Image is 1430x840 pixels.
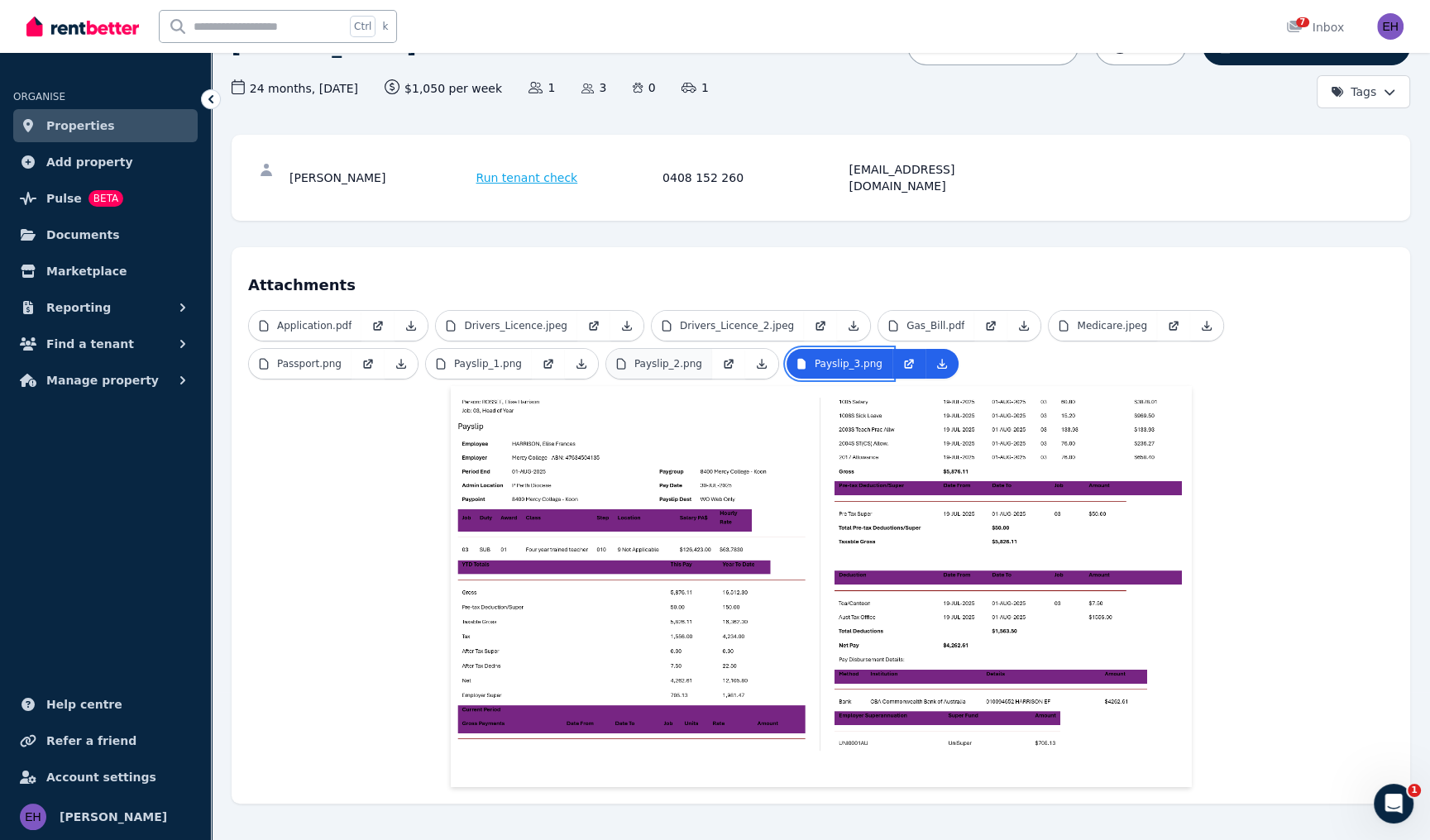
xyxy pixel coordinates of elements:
[436,311,577,341] a: Drivers_Licence.jpeg
[1408,784,1421,797] span: 1
[249,311,361,341] a: Application.pdf
[350,16,375,37] span: Ctrl
[395,311,428,341] a: Download Attachment
[974,311,1007,341] a: Open in new Tab
[878,311,974,341] a: Gas_Bill.pdf
[46,116,115,136] span: Properties
[13,218,198,251] a: Documents
[46,731,136,751] span: Refer a friend
[787,349,892,379] a: Payslip_3.png
[925,349,959,379] a: Download Attachment
[1374,784,1413,823] iframe: Intercom live chat
[46,334,134,354] span: Find a tenant
[46,298,111,317] span: Reporting
[1077,319,1146,332] p: Medicare.jpeg
[606,349,712,379] a: Payslip_2.png
[382,20,388,33] span: k
[88,190,123,207] span: BETA
[13,146,198,179] a: Add property
[577,311,610,341] a: Open in new Tab
[46,694,122,714] span: Help centre
[745,349,778,379] a: Download Attachment
[13,688,198,721] a: Help centre
[248,264,1394,297] h4: Attachments
[249,349,352,379] a: Passport.png
[13,291,198,324] button: Reporting
[232,79,358,97] span: 24 months , [DATE]
[13,255,198,288] a: Marketplace
[652,311,804,341] a: Drivers_Licence_2.jpeg
[13,91,65,103] span: ORGANISE
[13,327,198,360] button: Find a tenant
[1317,75,1410,108] button: Tags
[532,349,565,379] a: Open in new Tab
[26,14,139,39] img: RentBetter
[385,79,502,97] span: $1,050 per week
[277,357,342,370] p: Passport.png
[1286,19,1344,36] div: Inbox
[46,225,120,245] span: Documents
[46,152,133,172] span: Add property
[815,357,882,370] p: Payslip_3.png
[13,724,198,757] a: Refer a friend
[46,370,159,390] span: Manage property
[837,311,870,341] a: Download Attachment
[1049,311,1156,341] a: Medicare.jpeg
[849,161,1031,194] div: [EMAIL_ADDRESS][DOMAIN_NAME]
[457,393,1185,751] img: Payslip_3.png
[1377,13,1404,40] img: Edy Hartono
[610,311,643,341] a: Download Attachment
[892,349,925,379] a: Open in new Tab
[454,357,522,370] p: Payslip_1.png
[682,79,708,96] span: 1
[680,319,794,332] p: Drivers_Licence_2.jpeg
[13,761,198,794] a: Account settings
[476,169,578,186] span: Run tenant check
[464,319,567,332] p: Drivers_Licence.jpeg
[906,319,964,332] p: Gas_Bill.pdf
[1296,17,1309,27] span: 7
[712,349,745,379] a: Open in new Tab
[13,364,198,397] button: Manage property
[361,311,395,341] a: Open in new Tab
[1007,311,1040,341] a: Download Attachment
[1331,84,1376,100] span: Tags
[277,319,352,332] p: Application.pdf
[13,182,198,215] a: PulseBETA
[352,349,385,379] a: Open in new Tab
[634,357,702,370] p: Payslip_2.png
[662,161,844,194] div: 0408 152 260
[426,349,532,379] a: Payslip_1.png
[46,261,127,281] span: Marketplace
[581,79,606,96] span: 3
[804,311,837,341] a: Open in new Tab
[565,349,598,379] a: Download Attachment
[1157,311,1190,341] a: Open in new Tab
[1190,311,1223,341] a: Download Attachment
[289,161,471,194] div: [PERSON_NAME]
[13,109,198,142] a: Properties
[528,79,555,96] span: 1
[46,189,82,208] span: Pulse
[633,79,655,96] span: 0
[46,767,156,787] span: Account settings
[20,804,46,830] img: Edy Hartono
[60,807,167,827] span: [PERSON_NAME]
[385,349,418,379] a: Download Attachment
